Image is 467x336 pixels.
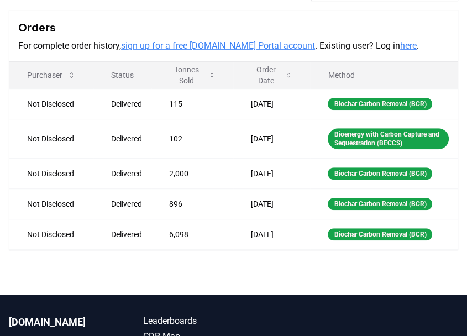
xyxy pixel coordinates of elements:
[111,168,143,179] div: Delivered
[111,98,143,109] div: Delivered
[242,64,301,86] button: Order Date
[111,133,143,144] div: Delivered
[143,314,233,328] a: Leaderboards
[233,219,310,249] td: [DATE]
[102,70,143,81] p: Status
[151,219,233,249] td: 6,098
[328,167,432,180] div: Biochar Carbon Removal (BCR)
[9,119,93,158] td: Not Disclosed
[160,64,224,86] button: Tonnes Sold
[9,158,93,188] td: Not Disclosed
[9,219,93,249] td: Not Disclosed
[9,88,93,119] td: Not Disclosed
[18,19,449,36] h3: Orders
[328,98,432,110] div: Biochar Carbon Removal (BCR)
[9,314,99,330] p: [DOMAIN_NAME]
[111,198,143,209] div: Delivered
[151,158,233,188] td: 2,000
[328,198,432,210] div: Biochar Carbon Removal (BCR)
[9,188,93,219] td: Not Disclosed
[151,188,233,219] td: 896
[111,229,143,240] div: Delivered
[151,88,233,119] td: 115
[328,128,449,149] div: Bioenergy with Carbon Capture and Sequestration (BECCS)
[18,39,449,53] p: For complete order history, . Existing user? Log in .
[400,40,417,51] a: here
[233,119,310,158] td: [DATE]
[121,40,315,51] a: sign up for a free [DOMAIN_NAME] Portal account
[151,119,233,158] td: 102
[319,70,449,81] p: Method
[233,188,310,219] td: [DATE]
[18,64,85,86] button: Purchaser
[328,228,432,240] div: Biochar Carbon Removal (BCR)
[233,88,310,119] td: [DATE]
[233,158,310,188] td: [DATE]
